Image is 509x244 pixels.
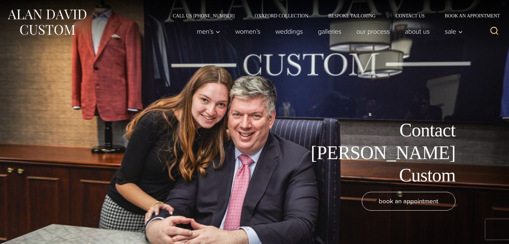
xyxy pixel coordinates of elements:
nav: Primary Navigation [189,25,466,38]
a: Call Us [PHONE_NUMBER] [163,13,245,18]
span: Men’s [197,28,220,35]
a: Bespoke Tailoring [318,13,386,18]
a: Galleries [311,25,349,38]
a: About Us [398,25,437,38]
a: Contact Us [386,13,435,18]
a: Women’s [228,25,268,38]
a: Our Process [349,25,398,38]
button: View Search Form [486,23,502,39]
span: book an appointment [379,196,438,206]
a: Oxxford Collection [245,13,318,18]
nav: Secondary Navigation [163,13,502,18]
img: Alan David Custom [7,7,87,37]
iframe: Opens a widget where you can chat to one of our agents [463,224,502,241]
h1: Contact [PERSON_NAME] Custom [305,119,455,187]
span: Sale [445,28,463,35]
a: weddings [268,25,311,38]
a: book an appointment [362,192,455,211]
a: Book an Appointment [435,13,502,18]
